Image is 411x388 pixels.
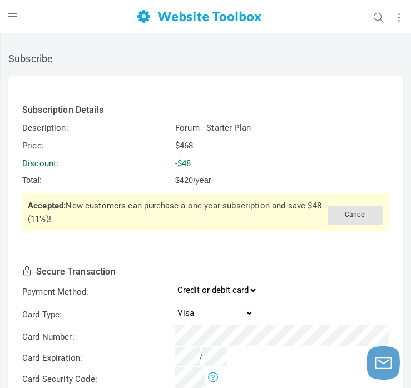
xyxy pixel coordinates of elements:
[22,193,389,231] div: New customers can purchase a one year subscription and save $48 (11%)!
[174,155,390,172] td: -$48
[174,173,390,188] td: $ /year
[174,120,390,136] td: Forum - Starter Plan
[21,327,172,347] td: Card Number:
[36,266,116,277] span: Secure Transaction
[28,201,66,211] b: Accepted:
[21,349,172,368] td: Card Expiration:
[367,346,400,380] button: Launch chat
[328,206,383,225] span: Cancel
[174,137,390,154] td: $468
[21,281,172,303] td: Payment Method:
[328,210,383,220] a: Cancel
[22,103,389,117] div: Subscription Details
[21,304,172,326] td: Card Type:
[21,155,172,172] td: Discount:
[21,137,172,154] td: Price:
[21,173,172,188] td: Total:
[21,120,172,136] td: Description:
[22,266,36,274] i: This transaction is secured with 256-bit encryption
[175,353,227,361] small: /
[180,176,193,185] span: 420
[8,53,403,65] h2: Subscribe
